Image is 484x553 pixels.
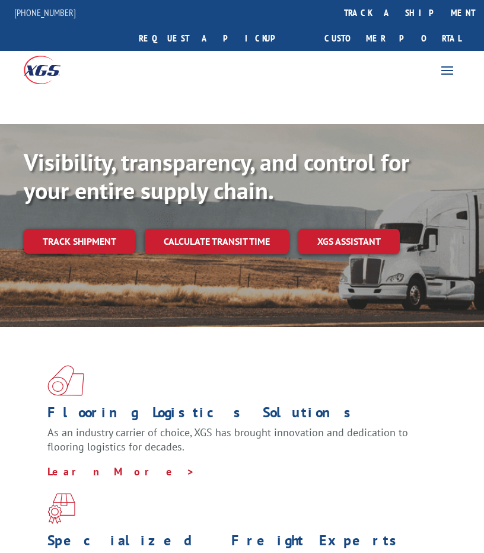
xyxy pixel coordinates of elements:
[14,7,76,18] a: [PHONE_NUMBER]
[298,229,400,254] a: XGS ASSISTANT
[130,25,301,51] a: Request a pickup
[24,229,135,254] a: Track shipment
[47,365,84,396] img: xgs-icon-total-supply-chain-intelligence-red
[47,465,195,478] a: Learn More >
[47,493,75,524] img: xgs-icon-focused-on-flooring-red
[47,426,408,453] span: As an industry carrier of choice, XGS has brought innovation and dedication to flooring logistics...
[145,229,289,254] a: Calculate transit time
[47,405,428,426] h1: Flooring Logistics Solutions
[316,25,470,51] a: Customer Portal
[24,146,409,206] b: Visibility, transparency, and control for your entire supply chain.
